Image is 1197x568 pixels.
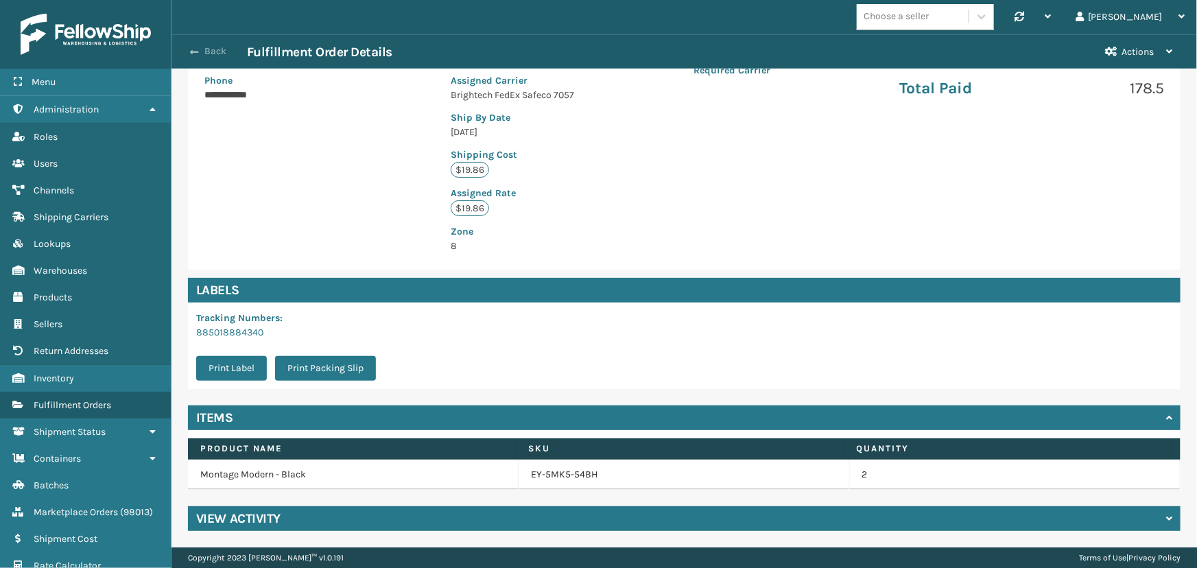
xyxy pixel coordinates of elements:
[451,88,601,102] p: Brightech FedEx Safeco 7057
[188,460,519,490] td: Montage Modern - Black
[694,63,806,78] p: Required Carrier
[34,185,74,196] span: Channels
[1040,78,1164,99] p: 178.5
[528,442,831,455] label: SKU
[34,426,106,438] span: Shipment Status
[1079,547,1181,568] div: |
[451,224,601,252] span: 8
[188,547,344,568] p: Copyright 2023 [PERSON_NAME]™ v 1.0.191
[34,238,71,250] span: Lookups
[34,265,87,276] span: Warehouses
[1128,553,1181,563] a: Privacy Policy
[899,78,1023,99] p: Total Paid
[451,162,489,178] p: $19.86
[34,292,72,303] span: Products
[34,104,99,115] span: Administration
[34,158,58,169] span: Users
[857,442,1159,455] label: Quantity
[247,44,392,60] h3: Fulfillment Order Details
[34,211,108,223] span: Shipping Carriers
[196,312,283,324] span: Tracking Numbers :
[184,45,247,58] button: Back
[531,468,597,482] a: EY-5MK5-54BH
[275,356,376,381] button: Print Packing Slip
[204,73,358,88] p: Phone
[196,410,233,426] h4: Items
[188,278,1181,303] h4: Labels
[1122,46,1154,58] span: Actions
[34,345,108,357] span: Return Addresses
[1079,553,1126,563] a: Terms of Use
[864,10,929,24] div: Choose a seller
[196,510,281,527] h4: View Activity
[34,506,118,518] span: Marketplace Orders
[32,76,56,88] span: Menu
[200,442,503,455] label: Product Name
[451,186,601,200] p: Assigned Rate
[451,147,601,162] p: Shipping Cost
[34,318,62,330] span: Sellers
[451,224,601,239] p: Zone
[34,480,69,491] span: Batches
[451,200,489,216] p: $19.86
[34,399,111,411] span: Fulfillment Orders
[451,73,601,88] p: Assigned Carrier
[196,327,263,338] a: 885018884340
[34,372,74,384] span: Inventory
[1093,35,1185,69] button: Actions
[34,533,97,545] span: Shipment Cost
[34,131,58,143] span: Roles
[451,110,601,125] p: Ship By Date
[21,14,151,55] img: logo
[451,125,601,139] p: [DATE]
[120,506,153,518] span: ( 98013 )
[34,453,81,464] span: Containers
[196,356,267,381] button: Print Label
[850,460,1181,490] td: 2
